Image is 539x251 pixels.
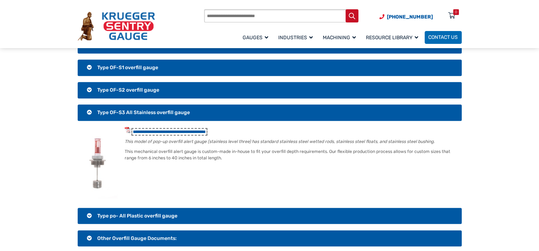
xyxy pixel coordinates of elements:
[387,14,433,20] span: [PHONE_NUMBER]
[125,139,435,144] em: This model of pop-up overfill alert gauge (stainless level three) has standard stainless steel we...
[78,127,117,198] img: Type OF-S2 overfill gauge
[362,30,425,45] a: Resource Library
[97,109,190,116] span: Type OF-S3 All Stainless overfill gauge
[97,65,158,71] span: Type OF-S1 overfill gauge
[275,30,319,45] a: Industries
[319,30,362,45] a: Machining
[243,35,268,41] span: Gauges
[278,35,313,41] span: Industries
[366,35,418,41] span: Resource Library
[323,35,356,41] span: Machining
[428,35,458,41] span: Contact Us
[425,31,462,44] a: Contact Us
[239,30,275,45] a: Gauges
[78,148,462,162] p: This mechanical overfill alert gauge is custom-made in-house to fit your overfill depth requireme...
[455,9,457,15] div: 0
[97,87,159,93] span: Type OF-S2 overfill gauge
[379,13,433,21] a: Phone Number (920) 434-8860
[97,235,177,241] span: Other Overfill Gauge Documents:
[78,12,155,40] img: Krueger Sentry Gauge
[97,213,177,219] span: Type po- All Plastic overfill gauge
